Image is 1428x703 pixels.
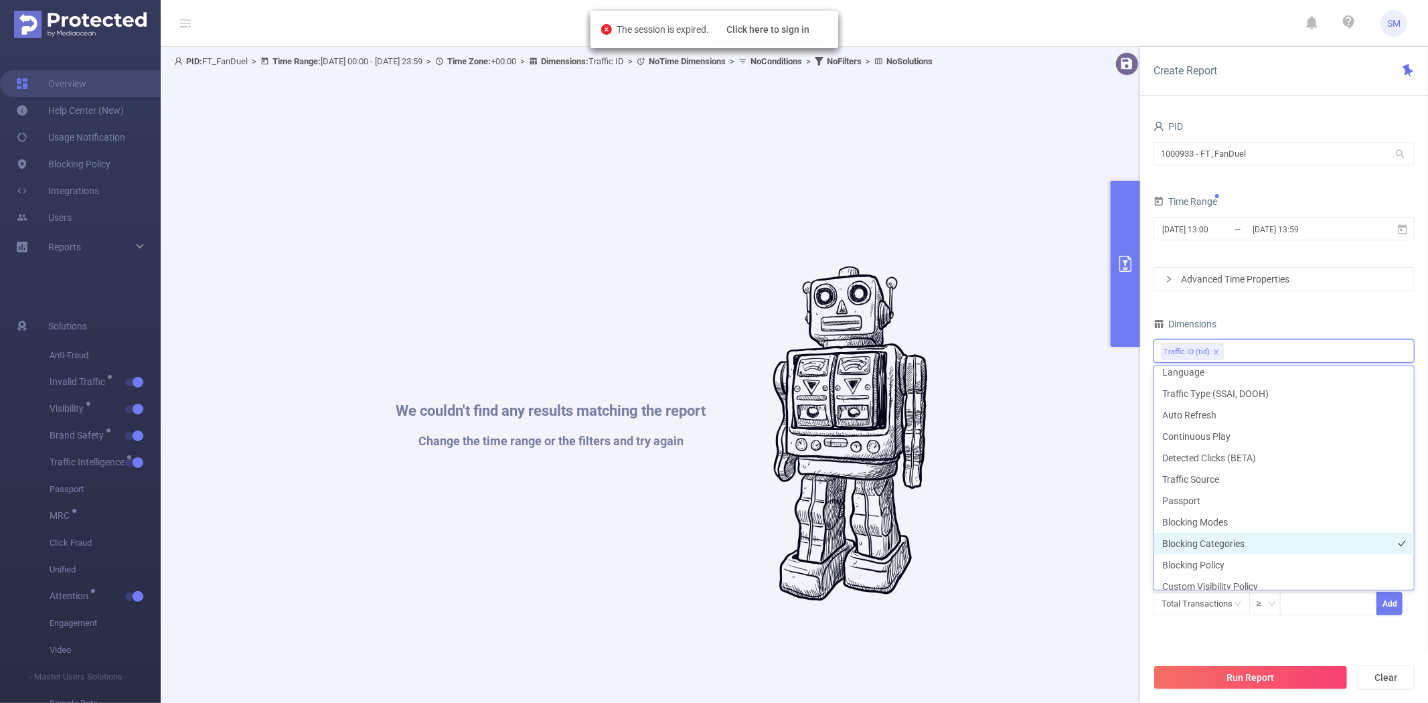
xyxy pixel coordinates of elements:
[1154,362,1414,383] li: Language
[1154,121,1164,132] i: icon: user
[541,56,588,66] b: Dimensions :
[1357,666,1415,690] button: Clear
[1154,404,1414,426] li: Auto Refresh
[710,17,827,42] button: Click here to sign in
[1398,368,1406,376] i: icon: check
[50,637,161,663] span: Video
[1154,447,1414,469] li: Detected Clicks (BETA)
[617,24,827,35] span: The session is expired.
[14,11,147,38] img: Protected Media
[16,124,125,151] a: Usage Notification
[16,70,86,97] a: Overview
[1398,582,1406,591] i: icon: check
[48,242,81,252] span: Reports
[1387,10,1401,37] span: SM
[1154,196,1217,207] span: Time Range
[886,56,933,66] b: No Solutions
[50,530,161,556] span: Click Fraud
[447,56,491,66] b: Time Zone:
[50,556,161,583] span: Unified
[1161,220,1269,238] input: Start date
[862,56,874,66] span: >
[1398,411,1406,419] i: icon: check
[16,97,124,124] a: Help Center (New)
[1154,533,1414,554] li: Blocking Categories
[396,435,706,447] h1: Change the time range or the filters and try again
[1398,475,1406,483] i: icon: check
[422,56,435,66] span: >
[1398,454,1406,462] i: icon: check
[1165,275,1173,283] i: icon: right
[541,56,624,66] span: Traffic ID
[1161,343,1224,360] li: Traffic ID (tid)
[174,57,186,66] i: icon: user
[50,431,108,440] span: Brand Safety
[1398,390,1406,398] i: icon: check
[1154,666,1348,690] button: Run Report
[50,610,161,637] span: Engagement
[1154,469,1414,490] li: Traffic Source
[1398,433,1406,441] i: icon: check
[1154,64,1217,77] span: Create Report
[649,56,726,66] b: No Time Dimensions
[624,56,637,66] span: >
[802,56,815,66] span: >
[601,24,612,35] i: icon: close-circle
[272,56,321,66] b: Time Range:
[1154,490,1414,512] li: Passport
[827,56,862,66] b: No Filters
[16,204,72,231] a: Users
[50,377,110,386] span: Invalid Traffic
[1164,343,1210,361] div: Traffic ID (tid)
[50,342,161,369] span: Anti-Fraud
[516,56,529,66] span: >
[1154,426,1414,447] li: Continuous Play
[1154,554,1414,576] li: Blocking Policy
[1268,600,1276,609] i: icon: down
[174,56,933,66] span: FT_FanDuel [DATE] 00:00 - [DATE] 23:59 +00:00
[1154,383,1414,404] li: Traffic Type (SSAI, DOOH)
[1154,268,1414,291] div: icon: rightAdvanced Time Properties
[16,151,110,177] a: Blocking Policy
[1251,220,1360,238] input: End date
[248,56,260,66] span: >
[726,56,738,66] span: >
[1213,349,1220,357] i: icon: close
[396,404,706,418] h1: We couldn't find any results matching the report
[50,591,93,601] span: Attention
[1398,540,1406,548] i: icon: check
[1398,497,1406,505] i: icon: check
[1154,319,1216,329] span: Dimensions
[50,511,74,520] span: MRC
[750,56,802,66] b: No Conditions
[773,266,928,601] img: #
[16,177,99,204] a: Integrations
[1398,518,1406,526] i: icon: check
[1376,592,1403,615] button: Add
[186,56,202,66] b: PID:
[1154,512,1414,533] li: Blocking Modes
[1398,561,1406,569] i: icon: check
[1154,121,1183,132] span: PID
[1257,593,1271,615] div: ≥
[50,457,129,467] span: Traffic Intelligence
[48,313,87,339] span: Solutions
[1154,576,1414,597] li: Custom Visibility Policy
[50,476,161,503] span: Passport
[48,234,81,260] a: Reports
[50,404,88,413] span: Visibility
